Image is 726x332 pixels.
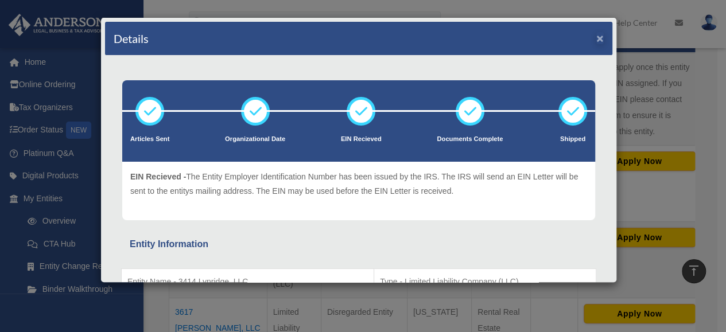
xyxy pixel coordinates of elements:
p: Shipped [558,134,587,145]
p: Type - Limited Liability Company (LLC) [380,275,590,289]
p: Documents Complete [437,134,503,145]
p: Organizational Date [225,134,285,145]
p: EIN Recieved [341,134,382,145]
div: Entity Information [130,236,588,252]
span: EIN Recieved - [130,172,186,181]
p: Articles Sent [130,134,169,145]
p: The Entity Employer Identification Number has been issued by the IRS. The IRS will send an EIN Le... [130,170,587,198]
button: × [596,32,604,44]
h4: Details [114,30,149,46]
p: Entity Name - 3414 Lynridge, LLC [127,275,368,289]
